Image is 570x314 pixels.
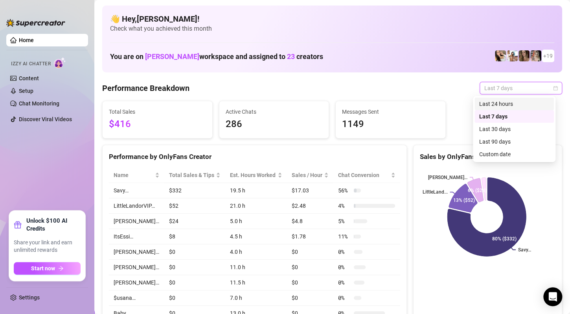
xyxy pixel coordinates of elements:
[109,290,164,306] td: $usana…
[110,52,323,61] h1: You are on workspace and assigned to creators
[495,50,506,61] img: Avry (@avryjennerfree)
[474,148,554,161] div: Custom date
[479,137,549,146] div: Last 90 days
[287,244,333,260] td: $0
[110,13,554,24] h4: 👋 Hey, [PERSON_NAME] !
[479,150,549,159] div: Custom date
[31,265,55,272] span: Start now
[6,19,65,27] img: logo-BBDzfeDw.svg
[338,294,351,302] span: 0 %
[287,275,333,290] td: $0
[338,248,351,256] span: 0 %
[507,50,518,61] img: Annie (@anniemiao)
[422,189,447,195] text: LittleLand...
[225,198,287,214] td: 21.0 h
[109,183,164,198] td: Savy…
[225,214,287,229] td: 5.0 h
[333,168,400,183] th: Chat Conversion
[479,100,549,108] div: Last 24 hours
[225,244,287,260] td: 4.0 h
[338,278,351,287] span: 0 %
[338,201,351,210] span: 4 %
[338,186,351,195] span: 56 %
[109,275,164,290] td: [PERSON_NAME]…
[164,290,226,306] td: $0
[19,37,34,43] a: Home
[164,198,226,214] td: $52
[338,232,351,241] span: 11 %
[225,275,287,290] td: 11.5 h
[338,171,389,179] span: Chat Conversion
[225,260,287,275] td: 11.0 h
[164,183,226,198] td: $332
[169,171,215,179] span: Total Sales & Tips
[109,168,164,183] th: Name
[553,86,558,91] span: calendar
[226,107,323,116] span: Active Chats
[164,229,226,244] td: $8
[287,168,333,183] th: Sales / Hour
[109,117,206,132] span: $416
[102,83,189,94] h4: Performance Breakdown
[287,290,333,306] td: $0
[474,98,554,110] div: Last 24 hours
[109,244,164,260] td: [PERSON_NAME]…
[519,50,530,61] img: Cody (@heyitscodee)
[428,175,467,180] text: [PERSON_NAME]…
[109,198,164,214] td: LittleLandorVIP…
[474,135,554,148] div: Last 90 days
[164,168,226,183] th: Total Sales & Tips
[19,116,72,122] a: Discover Viral Videos
[109,151,400,162] div: Performance by OnlyFans Creator
[226,117,323,132] span: 286
[164,275,226,290] td: $0
[164,260,226,275] td: $0
[26,217,81,233] strong: Unlock $100 AI Credits
[287,198,333,214] td: $2.48
[54,57,66,68] img: AI Chatter
[484,82,557,94] span: Last 7 days
[338,263,351,272] span: 0 %
[287,183,333,198] td: $17.03
[19,294,40,301] a: Settings
[287,214,333,229] td: $4.8
[518,247,531,253] text: Savy…
[164,244,226,260] td: $0
[114,171,153,179] span: Name
[109,229,164,244] td: ItsEssi…
[164,214,226,229] td: $24
[287,52,295,61] span: 23
[287,260,333,275] td: $0
[11,60,51,68] span: Izzy AI Chatter
[19,88,33,94] a: Setup
[530,50,541,61] img: Miss (@misscozypeach)
[109,107,206,116] span: Total Sales
[225,290,287,306] td: 7.0 h
[225,229,287,244] td: 4.5 h
[19,75,39,81] a: Content
[543,287,562,306] div: Open Intercom Messenger
[230,171,276,179] div: Est. Hours Worked
[14,262,81,275] button: Start nowarrow-right
[58,266,64,271] span: arrow-right
[479,125,549,133] div: Last 30 days
[225,183,287,198] td: 19.5 h
[543,52,553,60] span: + 19
[292,171,322,179] span: Sales / Hour
[474,110,554,123] div: Last 7 days
[474,123,554,135] div: Last 30 days
[14,239,81,254] span: Share your link and earn unlimited rewards
[342,107,439,116] span: Messages Sent
[14,221,22,229] span: gift
[145,52,199,61] span: [PERSON_NAME]
[109,260,164,275] td: [PERSON_NAME]…
[479,112,549,121] div: Last 7 days
[110,24,554,33] span: Check what you achieved this month
[19,100,59,107] a: Chat Monitoring
[338,217,351,225] span: 5 %
[420,151,555,162] div: Sales by OnlyFans Creator
[342,117,439,132] span: 1149
[287,229,333,244] td: $1.78
[109,214,164,229] td: [PERSON_NAME]…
